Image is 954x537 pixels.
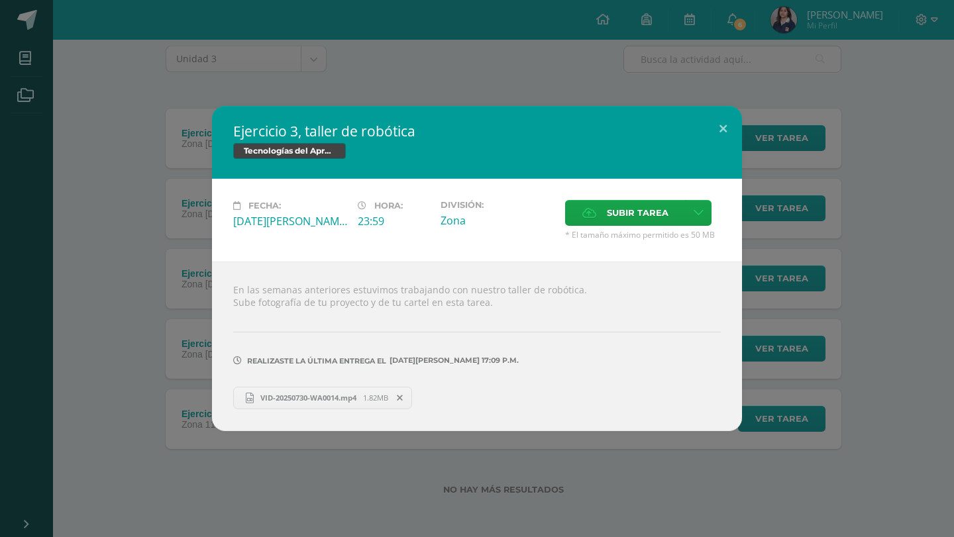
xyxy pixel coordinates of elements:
[247,356,386,366] span: Realizaste la última entrega el
[389,391,411,405] span: Remover entrega
[233,143,346,159] span: Tecnologías del Aprendizaje y la Comunicación
[607,201,668,225] span: Subir tarea
[441,200,555,210] label: División:
[363,393,388,403] span: 1.82MB
[248,201,281,211] span: Fecha:
[233,122,721,140] h2: Ejercicio 3, taller de robótica
[565,229,721,240] span: * El tamaño máximo permitido es 50 MB
[233,214,347,228] div: [DATE][PERSON_NAME]
[374,201,403,211] span: Hora:
[212,262,742,430] div: En las semanas anteriores estuvimos trabajando con nuestro taller de robótica. Sube fotografía de...
[441,213,555,228] div: Zona
[233,387,412,409] a: VID-20250730-WA0014.mp4 1.82MB
[704,106,742,151] button: Close (Esc)
[254,393,363,403] span: VID-20250730-WA0014.mp4
[386,360,519,361] span: [DATE][PERSON_NAME] 17:09 p.m.
[358,214,430,228] div: 23:59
